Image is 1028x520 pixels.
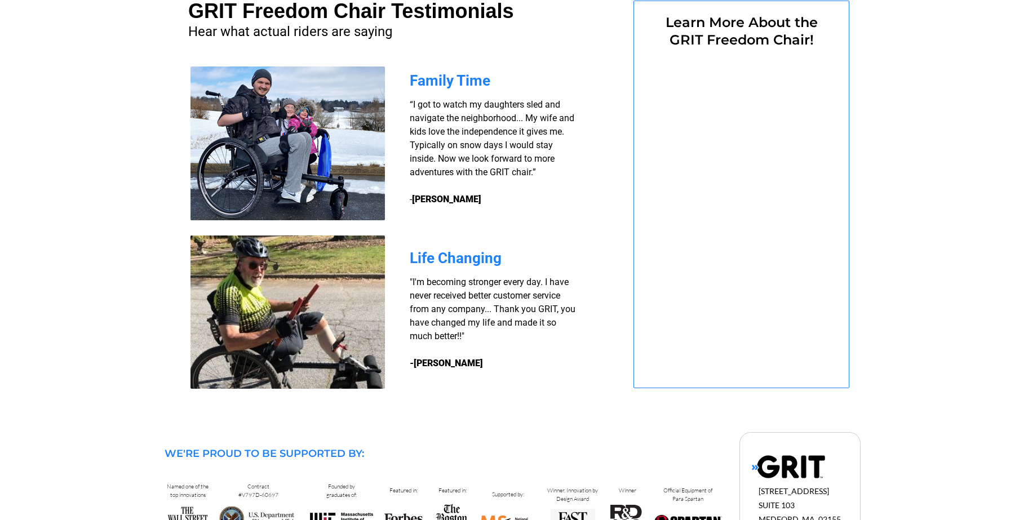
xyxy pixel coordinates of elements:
[493,491,525,498] span: Supported by:
[188,24,392,39] span: Hear what actual riders are saying
[653,55,830,358] iframe: Form 0
[167,483,209,499] span: Named one of the top innovations
[412,194,481,205] strong: [PERSON_NAME]
[389,487,418,494] span: Featured in:
[410,72,490,89] span: Family Time
[666,14,818,48] span: Learn More About the GRIT Freedom Chair!
[759,500,795,510] span: SUITE 103
[619,487,637,494] span: Winner
[326,483,357,499] span: Founded by graduates of:
[165,447,364,460] span: WE'RE PROUD TO BE SUPPORTED BY:
[410,99,574,205] span: “I got to watch my daughters sled and navigate the neighborhood... My wife and kids love the inde...
[759,486,829,496] span: [STREET_ADDRESS]
[410,358,483,368] strong: -[PERSON_NAME]
[548,487,599,503] span: Winner, Innovation by Design Award
[410,277,575,341] span: "I'm becoming stronger every day. I have never received better customer service from any company....
[239,483,279,499] span: Contract #V797D-60697
[663,487,712,503] span: Official Equipment of Para Spartan
[410,250,502,266] span: Life Changing
[438,487,467,494] span: Featured in:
